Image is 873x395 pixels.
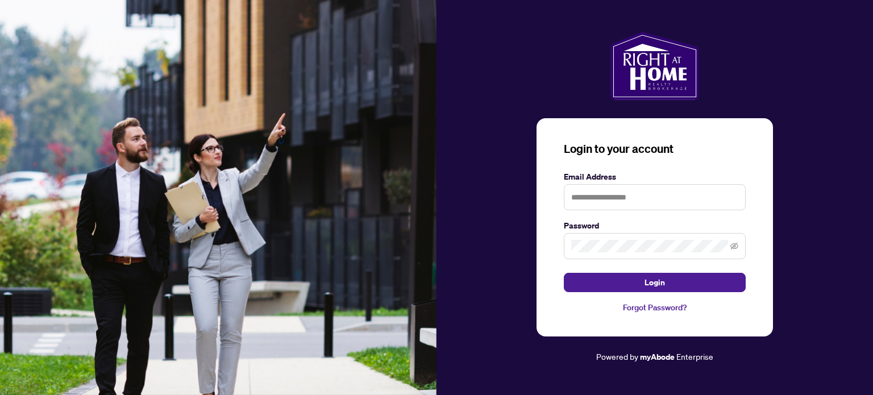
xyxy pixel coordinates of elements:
h3: Login to your account [564,141,746,157]
button: Login [564,273,746,292]
img: ma-logo [610,32,699,100]
label: Email Address [564,171,746,183]
span: Enterprise [676,351,713,361]
a: Forgot Password? [564,301,746,314]
label: Password [564,219,746,232]
span: Login [645,273,665,292]
span: Powered by [596,351,638,361]
span: eye-invisible [730,242,738,250]
a: myAbode [640,351,675,363]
